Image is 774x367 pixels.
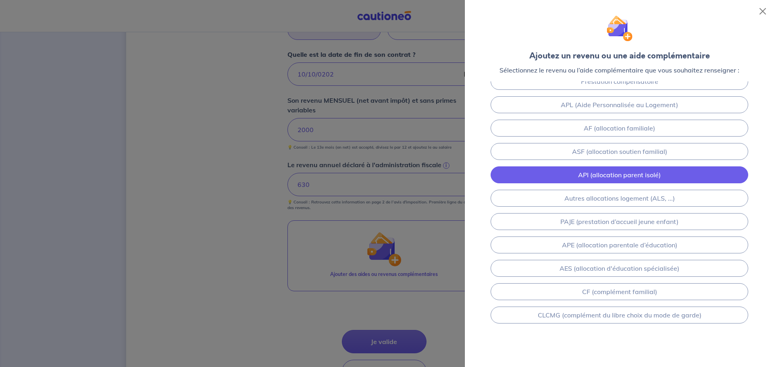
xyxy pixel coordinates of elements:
[491,213,748,230] a: PAJE (prestation d’accueil jeune enfant)
[491,96,748,113] a: APL (Aide Personnalisée au Logement)
[491,283,748,300] a: CF (complément familial)
[499,65,739,75] p: Sélectionnez le revenu ou l’aide complémentaire que vous souhaitez renseigner :
[491,190,748,207] a: Autres allocations logement (ALS, ...)
[491,73,748,90] a: Prestation compensatoire
[491,307,748,323] a: CLCMG (complément du libre choix du mode de garde)
[491,236,748,253] a: APE (allocation parentale d’éducation)
[491,260,748,277] a: AES (allocation d'éducation spécialisée)
[756,5,769,18] button: Close
[491,166,748,183] a: API (allocation parent isolé)
[491,143,748,160] a: ASF (allocation soutien familial)
[606,15,633,41] img: illu_wallet.svg
[529,50,710,62] div: Ajoutez un revenu ou une aide complémentaire
[491,120,748,137] a: AF (allocation familiale)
